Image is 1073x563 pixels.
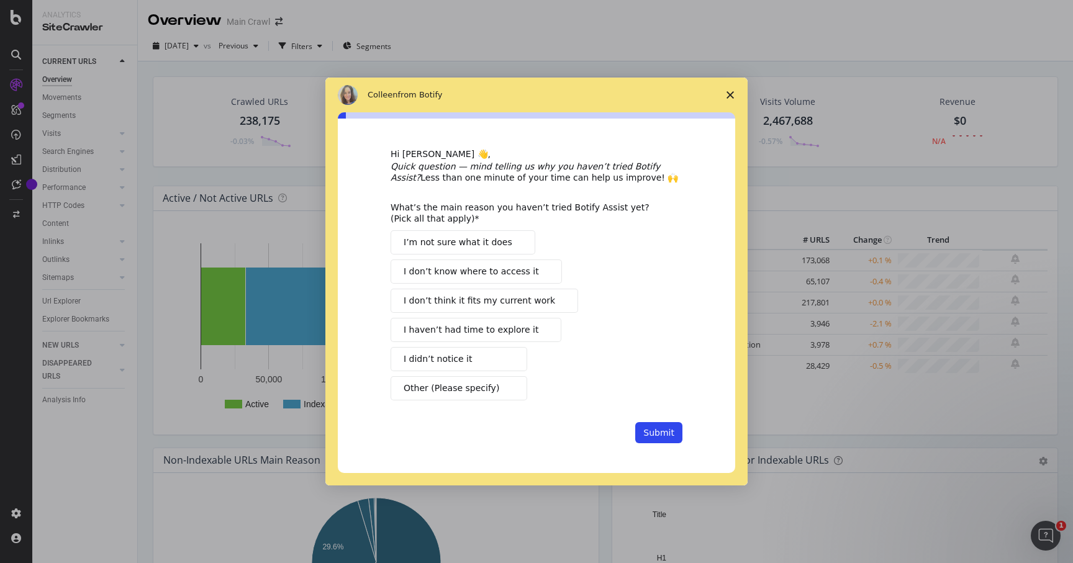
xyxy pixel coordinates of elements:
button: I didn’t notice it [391,347,527,371]
div: Less than one minute of your time can help us improve! 🙌 [391,161,682,183]
div: What’s the main reason you haven’t tried Botify Assist yet? (Pick all that apply) [391,202,664,224]
button: I haven’t had time to explore it [391,318,561,342]
button: Submit [635,422,682,443]
button: Other (Please specify) [391,376,527,400]
span: Close survey [713,78,748,112]
span: from Botify [398,90,443,99]
i: Quick question — mind telling us why you haven’t tried Botify Assist? [391,161,660,182]
img: Profile image for Colleen [338,85,358,105]
button: I’m not sure what it does [391,230,535,254]
span: I don’t think it fits my current work [404,294,555,307]
span: I didn’t notice it [404,353,472,366]
span: Other (Please specify) [404,382,499,395]
span: I haven’t had time to explore it [404,323,538,336]
button: I don’t think it fits my current work [391,289,578,313]
span: Colleen [368,90,398,99]
button: I don’t know where to access it [391,259,562,284]
span: I’m not sure what it does [404,236,512,249]
span: I don’t know where to access it [404,265,539,278]
div: Hi [PERSON_NAME] 👋, [391,148,682,161]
